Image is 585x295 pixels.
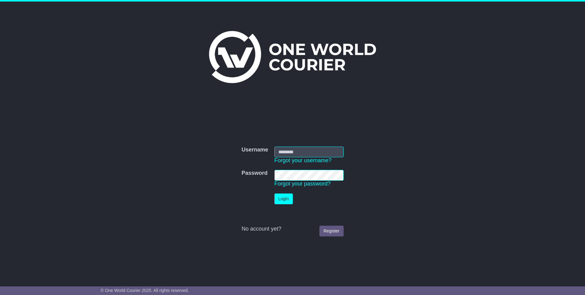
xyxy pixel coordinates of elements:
a: Register [319,226,343,236]
button: Login [274,193,293,204]
img: One World [209,31,376,83]
a: Forgot your password? [274,181,331,187]
span: © One World Courier 2025. All rights reserved. [101,288,189,293]
div: No account yet? [241,226,343,232]
a: Forgot your username? [274,157,332,163]
label: Password [241,170,267,177]
label: Username [241,147,268,153]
